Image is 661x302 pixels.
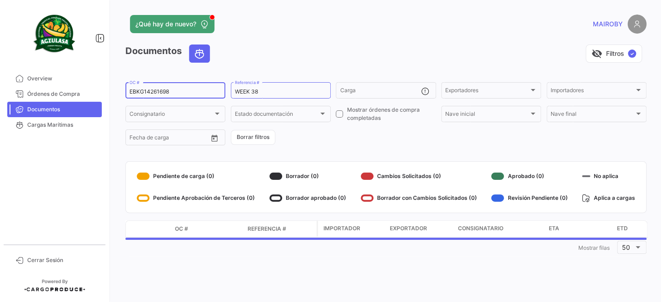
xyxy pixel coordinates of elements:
[622,243,630,251] span: 50
[551,112,634,119] span: Nave final
[386,221,454,237] datatable-header-cell: Exportador
[269,191,346,205] div: Borrador aprobado (0)
[130,15,214,33] button: ¿Qué hay de nuevo?
[135,20,196,29] span: ¿Qué hay de nuevo?
[269,169,346,183] div: Borrador (0)
[248,225,286,233] span: Referencia #
[125,45,213,63] h3: Documentos
[593,20,623,29] span: MAIROBY
[578,244,610,251] span: Mostrar filas
[582,169,635,183] div: No aplica
[244,221,317,237] datatable-header-cell: Referencia #
[27,105,98,114] span: Documentos
[27,121,98,129] span: Cargas Marítimas
[7,86,102,102] a: Órdenes de Compra
[347,106,436,122] span: Mostrar órdenes de compra completadas
[551,89,634,95] span: Importadores
[586,45,642,63] button: visibility_offFiltros✓
[171,221,244,237] datatable-header-cell: OC #
[445,112,529,119] span: Nave inicial
[361,191,477,205] div: Borrador con Cambios Solicitados (0)
[445,89,529,95] span: Exportadores
[32,11,77,56] img: agzulasa-logo.png
[7,71,102,86] a: Overview
[7,102,102,117] a: Documentos
[582,191,635,205] div: Aplica a cargas
[137,191,255,205] div: Pendiente Aprobación de Terceros (0)
[628,50,636,58] span: ✓
[318,221,386,237] datatable-header-cell: Importador
[627,15,646,34] img: placeholder-user.png
[390,224,427,233] span: Exportador
[235,112,318,119] span: Estado documentación
[129,112,213,119] span: Consignatario
[129,136,146,142] input: Desde
[549,224,559,233] span: ETA
[208,131,221,145] button: Open calendar
[137,169,255,183] div: Pendiente de carga (0)
[27,90,98,98] span: Órdenes de Compra
[27,256,98,264] span: Cerrar Sesión
[7,117,102,133] a: Cargas Marítimas
[323,224,360,233] span: Importador
[361,169,477,183] div: Cambios Solicitados (0)
[27,74,98,83] span: Overview
[152,136,189,142] input: Hasta
[454,221,545,237] datatable-header-cell: Consignatario
[458,224,503,233] span: Consignatario
[491,169,567,183] div: Aprobado (0)
[175,225,188,233] span: OC #
[591,48,602,59] span: visibility_off
[231,130,275,145] button: Borrar filtros
[491,191,567,205] div: Revisión Pendiente (0)
[189,45,209,62] button: Ocean
[144,225,171,233] datatable-header-cell: Modo de Transporte
[545,221,613,237] datatable-header-cell: ETA
[617,224,628,233] span: ETD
